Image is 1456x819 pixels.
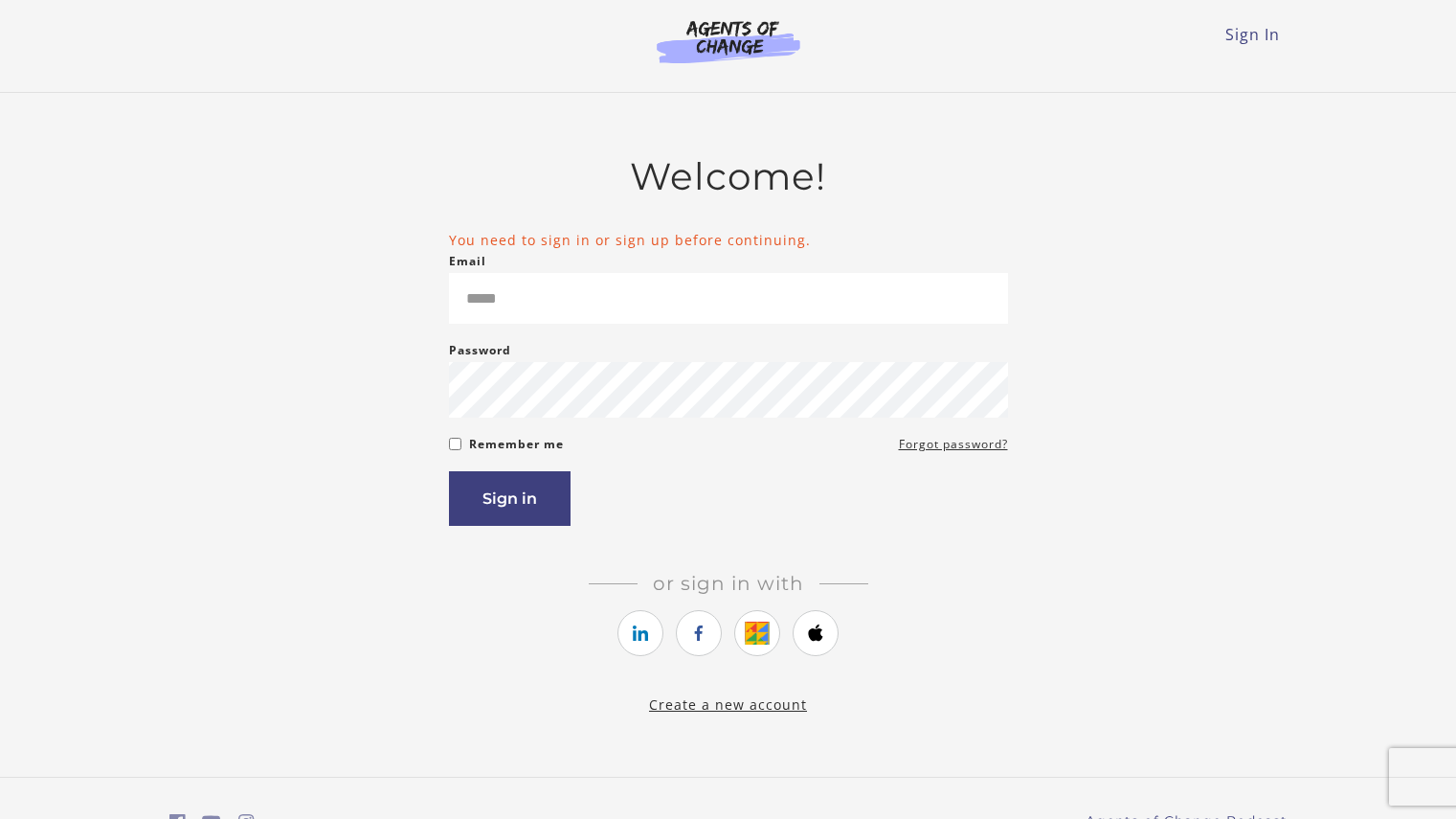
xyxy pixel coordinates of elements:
a: Forgot password? [899,433,1008,456]
a: https://courses.thinkific.com/users/auth/apple?ss%5Breferral%5D=&ss%5Buser_return_to%5D=%2Fenroll... [793,610,839,656]
a: https://courses.thinkific.com/users/auth/google?ss%5Breferral%5D=&ss%5Buser_return_to%5D=%2Fenrol... [734,610,780,656]
label: Password [449,339,511,362]
span: Or sign in with [638,572,819,595]
a: Create a new account [649,695,807,714]
label: Remember me [469,433,564,456]
a: https://courses.thinkific.com/users/auth/facebook?ss%5Breferral%5D=&ss%5Buser_return_to%5D=%2Fenr... [676,610,722,656]
h2: Welcome! [449,154,1008,199]
img: Agents of Change Logo [637,19,820,63]
a: Sign In [1225,24,1280,45]
a: https://courses.thinkific.com/users/auth/linkedin?ss%5Breferral%5D=&ss%5Buser_return_to%5D=%2Fenr... [617,610,663,656]
button: Sign in [449,471,571,526]
label: Email [449,250,486,273]
li: You need to sign in or sign up before continuing. [449,230,1008,250]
